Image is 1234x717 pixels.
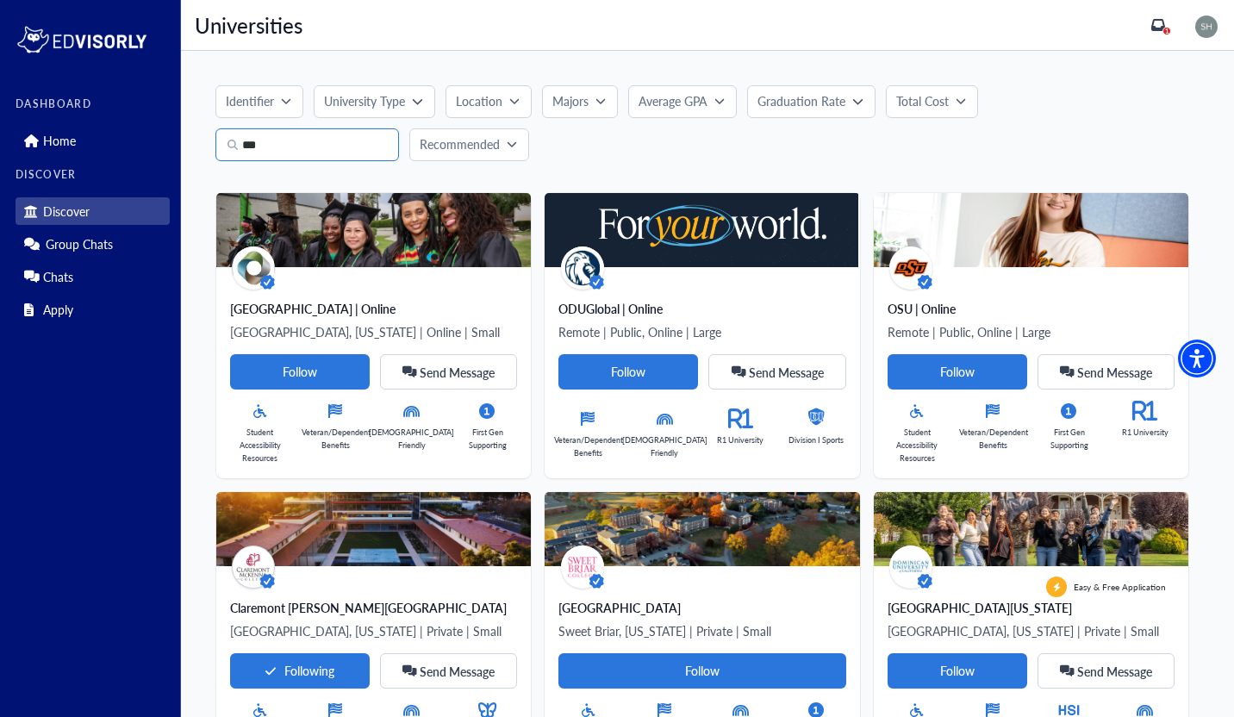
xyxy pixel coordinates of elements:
[420,666,495,676] span: Send Message
[1046,577,1067,597] img: apply-label
[788,433,844,446] p: Division I Sports
[558,354,698,390] button: Follow
[230,620,517,641] p: [GEOGRAPHIC_DATA], [US_STATE] | Private | Small
[216,492,531,566] img: claremont-mckenna-college-original-background.jpg
[456,92,502,110] p: Location
[1077,367,1152,377] span: Send Message
[1122,426,1169,439] p: R1 University
[216,193,531,267] img: Profile%20Banner.png
[16,230,170,258] div: Group Chats
[446,85,532,118] button: Location
[302,426,371,452] p: Veteran/Dependent Benefits
[888,300,1175,317] div: OSU | Online
[420,367,495,377] span: Send Message
[545,492,859,566] img: Main%20Profile%20Banner_Final.png
[896,92,949,110] p: Total Cost
[232,246,275,290] img: avatar
[409,128,529,161] button: Recommended
[43,204,90,219] p: Discover
[16,169,170,181] label: DISCOVER
[230,300,517,317] div: [GEOGRAPHIC_DATA] | Online
[1165,27,1169,35] span: 1
[43,134,76,148] p: Home
[16,22,148,57] img: logo
[747,85,875,118] button: Graduation Rate
[380,653,518,689] button: Send Message
[558,653,845,689] button: Follow
[558,300,845,317] div: ODUGlobal | Online
[43,270,73,284] p: Chats
[46,237,113,252] p: Group Chats
[458,426,517,452] p: First Gen Supporting
[889,546,932,589] img: avatar
[639,92,707,110] p: Average GPA
[554,433,623,459] p: Veteran/Dependent Benefits
[265,664,334,678] div: Following
[16,197,170,225] div: Discover
[1178,340,1216,377] div: Accessibility Menu
[888,354,1027,390] button: Follow
[888,426,947,464] p: Student Accessibility Resources
[420,135,500,153] p: Recommended
[230,321,517,342] p: [GEOGRAPHIC_DATA], [US_STATE] | Online | Small
[959,426,1028,452] p: Veteran/Dependent Benefits
[369,426,454,452] p: [DEMOGRAPHIC_DATA] Friendly
[1039,426,1099,452] p: First Gen Supporting
[888,620,1175,641] p: [GEOGRAPHIC_DATA], [US_STATE] | Private | Small
[558,620,845,641] p: Sweet Briar, [US_STATE] | Private | Small
[314,85,434,118] button: University Type
[717,433,763,446] p: R1 University
[230,599,517,616] div: Claremont [PERSON_NAME][GEOGRAPHIC_DATA]
[16,296,170,323] div: Apply
[622,433,707,459] p: [DEMOGRAPHIC_DATA] Friendly
[545,193,859,267] img: odu-global-background.png
[889,246,932,290] img: avatar
[542,85,618,118] button: Majors
[558,321,845,342] p: Remote | Public, Online | Large
[874,193,1188,267] img: osu-online-campus-background.jpg
[16,98,170,110] label: DASHBOARD
[1038,354,1175,390] button: Send Message
[232,546,275,589] img: avatar
[230,653,370,689] button: Following
[874,492,1188,566] img: New%20Banner%20Image.png
[215,85,303,118] button: Identifier
[230,354,370,390] button: Follow
[628,85,737,118] button: Average GPA
[886,85,978,118] button: Total Cost
[708,354,846,390] button: Send Message
[749,367,824,377] span: Send Message
[16,263,170,290] div: Chats
[230,426,290,464] p: Student Accessibility Resources
[43,302,73,317] p: Apply
[380,354,518,390] button: Send Message
[226,92,274,110] p: Identifier
[757,92,845,110] p: Graduation Rate
[561,246,604,290] img: avatar
[874,193,1188,478] a: avatar OSU | OnlineRemote | Public, Online | LargeFollowSend MessageStudent Accessibility Resourc...
[545,193,859,478] a: avatar ODUGlobal | OnlineRemote | Public, Online | LargeFollowSend MessageVeteran/Dependent Benef...
[16,127,170,154] div: Home
[888,653,1027,689] button: Follow
[215,128,399,161] input: Search
[1151,18,1165,32] a: 1
[1046,577,1166,597] div: Easy & Free Application
[561,546,604,589] img: avatar
[1077,666,1152,676] span: Send Message
[195,16,302,34] p: Universities
[888,599,1175,616] div: [GEOGRAPHIC_DATA][US_STATE]
[558,599,845,616] div: [GEOGRAPHIC_DATA]
[888,321,1175,342] p: Remote | Public, Online | Large
[1038,653,1175,689] button: Send Message
[324,92,405,110] p: University Type
[552,92,589,110] p: Majors
[216,193,531,478] a: avatar [GEOGRAPHIC_DATA] | Online[GEOGRAPHIC_DATA], [US_STATE] | Online | SmallFollowSend Message...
